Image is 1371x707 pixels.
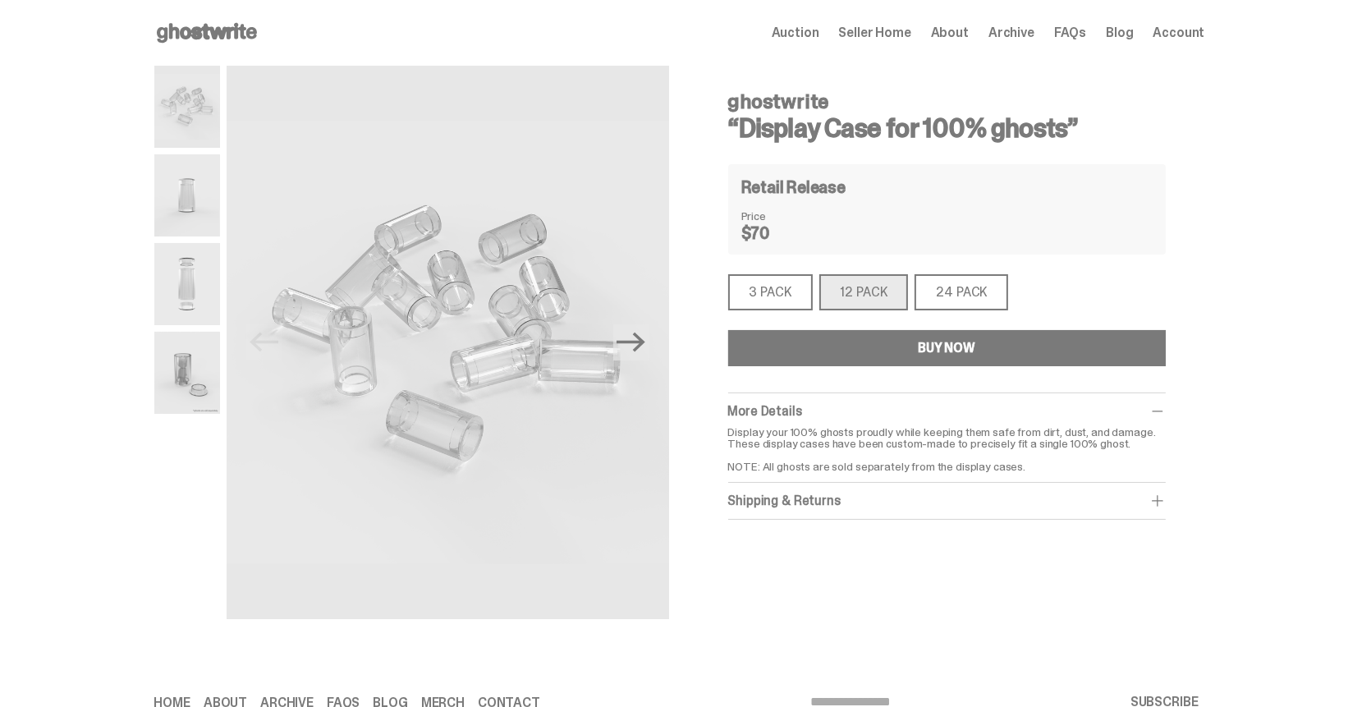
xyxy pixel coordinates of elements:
a: Seller Home [839,26,911,39]
div: 12 PACK [819,274,909,310]
img: display%20cases%2012.png [227,66,669,619]
div: BUY NOW [918,342,975,355]
div: 24 PACK [915,274,1008,310]
img: display%20cases%2012.png [154,66,220,148]
a: Account [1153,26,1205,39]
a: Archive [988,26,1034,39]
a: Blog [1106,26,1133,39]
h4: ghostwrite [728,92,1166,112]
img: display%20case%20open.png [154,243,220,325]
button: Next [613,324,649,360]
a: Auction [772,26,819,39]
dd: $70 [741,225,823,241]
img: display%20case%20example.png [154,332,220,414]
p: Display your 100% ghosts proudly while keeping them safe from dirt, dust, and damage. These displ... [728,426,1166,472]
dt: Price [741,210,823,222]
img: display%20case%201.png [154,154,220,236]
button: BUY NOW [728,330,1166,366]
h3: “Display Case for 100% ghosts” [728,115,1166,141]
h4: Retail Release [741,179,846,195]
div: 3 PACK [728,274,813,310]
a: About [931,26,969,39]
span: More Details [728,402,802,420]
a: FAQs [1054,26,1086,39]
div: Shipping & Returns [728,493,1166,509]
